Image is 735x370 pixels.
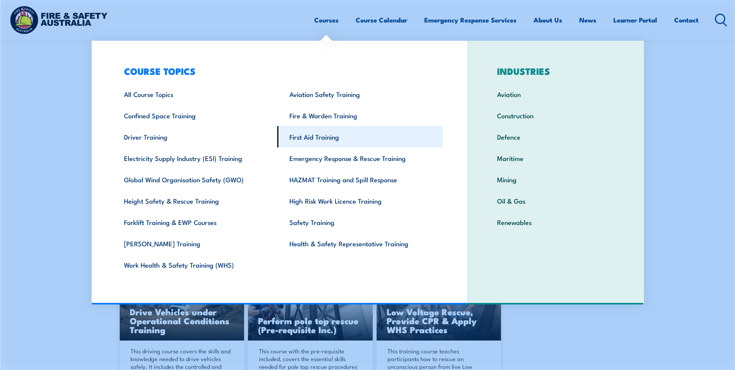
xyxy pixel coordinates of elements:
a: Contact [674,10,699,30]
a: All Course Topics [112,83,277,105]
a: Construction [485,105,626,126]
h3: Low Voltage Rescue, Provide CPR & Apply WHS Practices [387,307,491,334]
a: First Aid Training [277,126,443,147]
a: Oil & Gas [485,190,626,211]
img: Low Voltage Rescue, Provide CPR & Apply WHS Practices TRAINING [377,271,501,341]
a: Fire & Warden Training [277,105,443,126]
a: Work Health & Safety Training (WHS) [112,254,277,275]
a: Health & Safety Representative Training [277,233,443,254]
a: Safety Training [277,211,443,233]
a: Mining [485,169,626,190]
a: Height Safety & Rescue Training [112,190,277,211]
a: Emergency Response & Rescue Training [277,147,443,169]
a: Driver Training [112,126,277,147]
a: Course Calendar [356,10,407,30]
a: Maritime [485,147,626,169]
a: [PERSON_NAME] Training [112,233,277,254]
a: Defence [485,126,626,147]
a: Electricity Supply Industry (ESI) Training [112,147,277,169]
h3: Drive Vehicles under Operational Conditions Training [130,307,234,334]
img: Drive Vehicles under Operational Conditions TRAINING [120,271,244,341]
h3: COURSE TOPICS [112,66,443,76]
a: Courses [314,10,339,30]
a: Global Wind Organisation Safety (GWO) [112,169,277,190]
h3: Perform pole top rescue (Pre-requisite Inc.) [258,316,363,334]
a: News [579,10,596,30]
img: Perform pole top rescue (Pre-requisite Inc.) [248,271,373,341]
a: Emergency Response Services [424,10,516,30]
a: Renewables [485,211,626,233]
a: Aviation [485,83,626,105]
a: Learner Portal [613,10,657,30]
h3: INDUSTRIES [485,66,626,76]
a: Drive Vehicles under Operational Conditions Training [120,271,244,341]
a: Confined Space Training [112,105,277,126]
a: High Risk Work Licence Training [277,190,443,211]
a: HAZMAT Training and Spill Response [277,169,443,190]
a: Forklift Training & EWP Courses [112,211,277,233]
a: Low Voltage Rescue, Provide CPR & Apply WHS Practices [377,271,501,341]
a: About Us [534,10,562,30]
a: Aviation Safety Training [277,83,443,105]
